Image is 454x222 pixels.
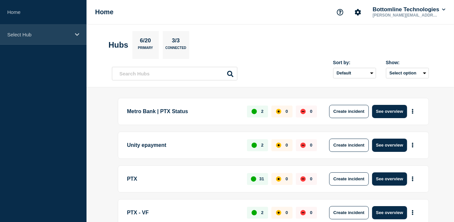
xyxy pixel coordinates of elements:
[286,210,288,215] p: 0
[333,60,376,65] div: Sort by:
[109,40,128,50] h2: Hubs
[333,68,376,78] select: Sort by
[261,109,263,114] p: 2
[261,143,263,148] p: 2
[372,172,407,186] button: See overview
[165,46,186,53] p: Connected
[372,139,407,152] button: See overview
[300,109,306,114] div: down
[286,176,288,181] p: 0
[286,109,288,114] p: 0
[251,176,256,182] div: up
[408,206,417,219] button: More actions
[386,68,429,78] button: Select option
[333,5,347,19] button: Support
[127,105,240,118] p: Metro Bank | PTX Status
[127,172,240,186] p: PTX
[300,176,306,182] div: down
[7,32,71,37] p: Select Hub
[329,172,369,186] button: Create incident
[372,206,407,219] button: See overview
[310,176,312,181] p: 0
[95,8,114,16] h1: Home
[329,105,369,118] button: Create incident
[138,46,153,53] p: Primary
[252,109,257,114] div: up
[137,37,153,46] p: 6/20
[286,143,288,148] p: 0
[329,206,369,219] button: Create incident
[252,210,257,215] div: up
[127,139,240,152] p: Unity epayment
[276,143,281,148] div: affected
[259,176,264,181] p: 31
[310,143,312,148] p: 0
[371,6,447,13] button: Bottomline Technologies
[310,109,312,114] p: 0
[372,105,407,118] button: See overview
[127,206,240,219] p: PTX - VF
[408,173,417,185] button: More actions
[276,210,281,215] div: affected
[112,67,237,80] input: Search Hubs
[276,109,281,114] div: affected
[310,210,312,215] p: 0
[169,37,182,46] p: 3/3
[261,210,263,215] p: 2
[300,210,306,215] div: down
[408,105,417,117] button: More actions
[371,13,440,18] p: [PERSON_NAME][EMAIL_ADDRESS][PERSON_NAME][DOMAIN_NAME]
[300,143,306,148] div: down
[329,139,369,152] button: Create incident
[386,60,429,65] div: Show:
[408,139,417,151] button: More actions
[276,176,281,182] div: affected
[351,5,365,19] button: Account settings
[252,143,257,148] div: up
